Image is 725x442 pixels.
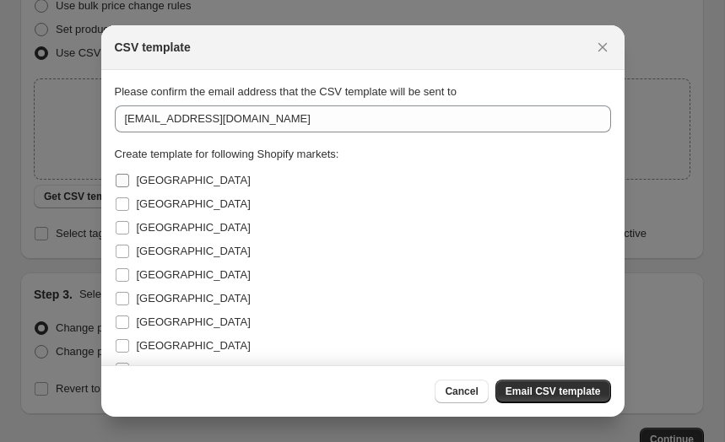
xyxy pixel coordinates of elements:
h2: CSV template [115,39,191,56]
span: [GEOGRAPHIC_DATA] [137,197,251,210]
button: Cancel [435,380,488,403]
span: [GEOGRAPHIC_DATA] [137,268,251,281]
span: [GEOGRAPHIC_DATA] [137,363,251,375]
span: [GEOGRAPHIC_DATA] [137,245,251,257]
span: [GEOGRAPHIC_DATA] [137,315,251,328]
span: [GEOGRAPHIC_DATA] [137,292,251,305]
span: Please confirm the email address that the CSV template will be sent to [115,85,457,98]
span: [GEOGRAPHIC_DATA] [137,339,251,352]
div: Create template for following Shopify markets: [115,146,611,163]
button: Email CSV template [495,380,611,403]
button: Close [591,35,614,59]
span: Email CSV template [506,385,601,398]
span: [GEOGRAPHIC_DATA] [137,221,251,234]
span: Cancel [445,385,478,398]
span: [GEOGRAPHIC_DATA] [137,174,251,186]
